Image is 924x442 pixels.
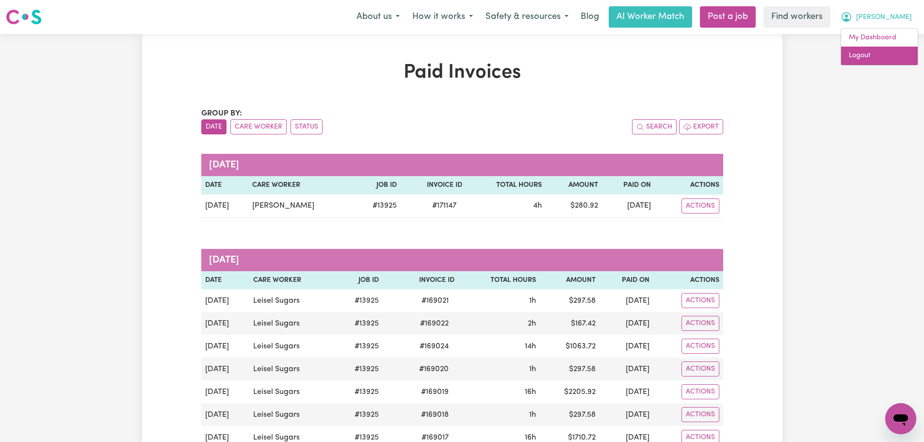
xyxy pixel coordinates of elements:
[291,119,323,134] button: sort invoices by paid status
[334,289,383,312] td: # 13925
[546,176,601,195] th: Amount
[600,403,653,426] td: [DATE]
[334,335,383,358] td: # 13925
[201,271,249,290] th: Date
[681,293,719,308] button: Actions
[700,6,756,28] a: Post a job
[334,358,383,380] td: # 13925
[6,6,42,28] a: Careseekers logo
[681,384,719,399] button: Actions
[201,119,227,134] button: sort invoices by date
[401,176,466,195] th: Invoice ID
[201,110,242,117] span: Group by:
[334,312,383,335] td: # 13925
[841,28,918,65] div: My Account
[533,202,542,210] span: 4 hours
[681,339,719,354] button: Actions
[525,434,536,442] span: 16 hours
[681,361,719,377] button: Actions
[841,29,918,47] a: My Dashboard
[600,335,653,358] td: [DATE]
[249,289,334,312] td: Leisel Sugars
[230,119,287,134] button: sort invoices by care worker
[525,388,536,396] span: 16 hours
[681,198,719,213] button: Actions
[540,358,600,380] td: $ 297.58
[856,12,912,23] span: [PERSON_NAME]
[600,312,653,335] td: [DATE]
[414,341,454,352] span: # 169024
[201,289,249,312] td: [DATE]
[334,403,383,426] td: # 13925
[249,312,334,335] td: Leisel Sugars
[201,312,249,335] td: [DATE]
[540,335,600,358] td: $ 1063.72
[6,8,42,26] img: Careseekers logo
[600,358,653,380] td: [DATE]
[248,176,353,195] th: Care Worker
[600,271,653,290] th: Paid On
[201,61,723,84] h1: Paid Invoices
[546,195,601,218] td: $ 280.92
[529,411,536,419] span: 1 hour
[602,195,655,218] td: [DATE]
[681,407,719,422] button: Actions
[415,386,454,398] span: # 169019
[249,271,334,290] th: Care Worker
[632,119,677,134] button: Search
[834,7,918,27] button: My Account
[201,403,249,426] td: [DATE]
[841,47,918,65] a: Logout
[479,7,575,27] button: Safety & resources
[201,176,248,195] th: Date
[529,297,536,305] span: 1 hour
[602,176,655,195] th: Paid On
[249,403,334,426] td: Leisel Sugars
[655,176,723,195] th: Actions
[600,380,653,403] td: [DATE]
[415,409,454,421] span: # 169018
[653,271,723,290] th: Actions
[540,289,600,312] td: $ 297.58
[248,195,353,218] td: [PERSON_NAME]
[353,195,401,218] td: # 13925
[540,380,600,403] td: $ 2205.92
[681,316,719,331] button: Actions
[334,271,383,290] th: Job ID
[414,318,454,329] span: # 169022
[529,365,536,373] span: 1 hour
[458,271,540,290] th: Total Hours
[406,7,479,27] button: How it works
[350,7,406,27] button: About us
[249,380,334,403] td: Leisel Sugars
[249,335,334,358] td: Leisel Sugars
[528,320,536,327] span: 2 hours
[575,6,605,28] a: Blog
[201,335,249,358] td: [DATE]
[201,195,248,218] td: [DATE]
[334,380,383,403] td: # 13925
[466,176,546,195] th: Total Hours
[413,363,454,375] span: # 169020
[353,176,401,195] th: Job ID
[426,200,462,212] span: # 171147
[763,6,830,28] a: Find workers
[383,271,458,290] th: Invoice ID
[201,358,249,380] td: [DATE]
[201,380,249,403] td: [DATE]
[885,403,916,434] iframe: Button to launch messaging window
[416,295,454,307] span: # 169021
[609,6,692,28] a: AI Worker Match
[540,312,600,335] td: $ 167.42
[540,403,600,426] td: $ 297.58
[249,358,334,380] td: Leisel Sugars
[679,119,723,134] button: Export
[525,343,536,350] span: 14 hours
[201,249,723,271] caption: [DATE]
[600,289,653,312] td: [DATE]
[201,154,723,176] caption: [DATE]
[540,271,600,290] th: Amount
